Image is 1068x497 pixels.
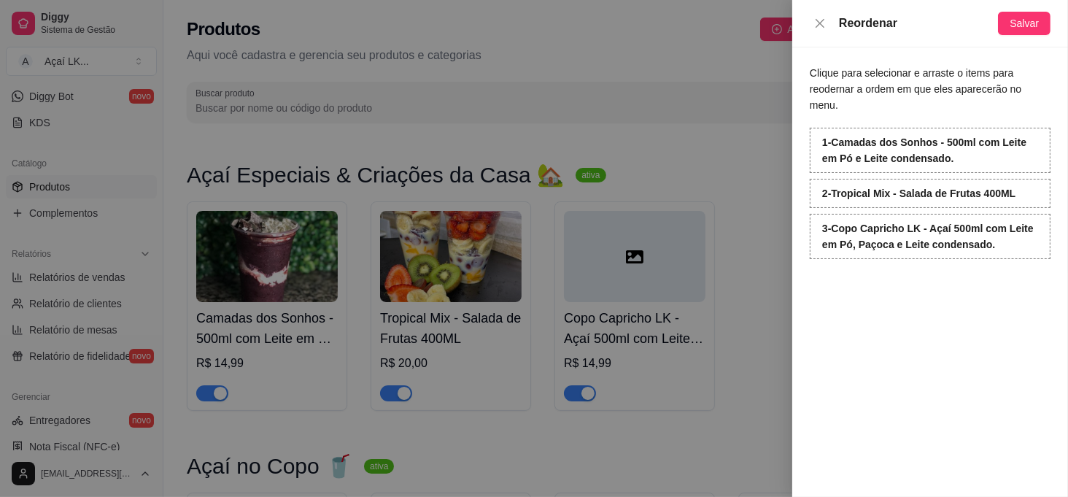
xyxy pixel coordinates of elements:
span: Clique para selecionar e arraste o items para reodernar a ordem em que eles aparecerão no menu. [810,67,1021,111]
span: close [814,18,826,29]
strong: 1 - Camadas dos Sonhos - 500ml com Leite em Pó e Leite condensado. [822,136,1026,164]
button: Close [810,17,830,31]
button: Salvar [998,12,1050,35]
div: Reordenar [839,15,998,32]
strong: 3 - Copo Capricho LK - Açaí 500ml com Leite em Pó, Paçoca e Leite condensado. [822,223,1034,250]
span: Salvar [1010,15,1039,31]
strong: 2 - Tropical Mix - Salada de Frutas 400ML [822,188,1015,199]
